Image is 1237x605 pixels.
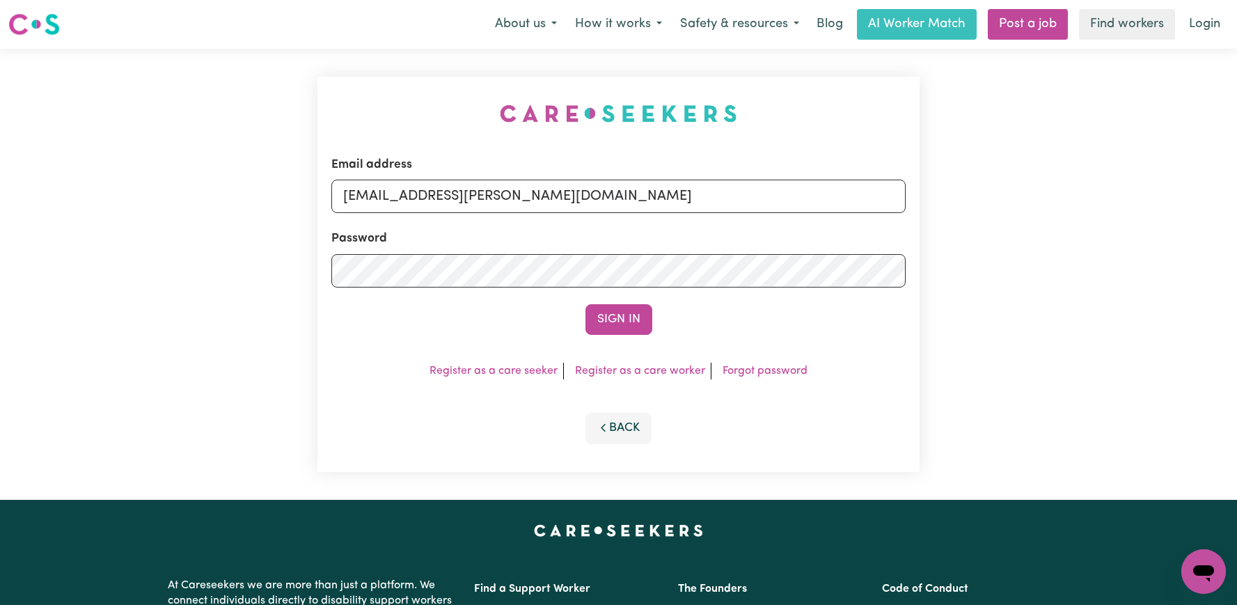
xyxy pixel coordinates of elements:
a: Blog [808,9,851,40]
label: Email address [331,156,412,174]
a: Register as a care seeker [430,366,558,377]
iframe: Button to launch messaging window [1181,549,1226,594]
label: Password [331,230,387,248]
img: Careseekers logo [8,12,60,37]
button: How it works [566,10,671,39]
input: Email address [331,180,906,213]
button: Sign In [585,304,652,335]
a: Post a job [988,9,1068,40]
a: Forgot password [723,366,807,377]
button: Safety & resources [671,10,808,39]
a: The Founders [678,583,747,595]
a: Register as a care worker [575,366,705,377]
a: Find a Support Worker [474,583,590,595]
a: AI Worker Match [857,9,977,40]
a: Find workers [1079,9,1175,40]
a: Code of Conduct [882,583,968,595]
a: Login [1181,9,1229,40]
a: Careseekers home page [534,525,703,536]
button: About us [486,10,566,39]
a: Careseekers logo [8,8,60,40]
button: Back [585,413,652,443]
